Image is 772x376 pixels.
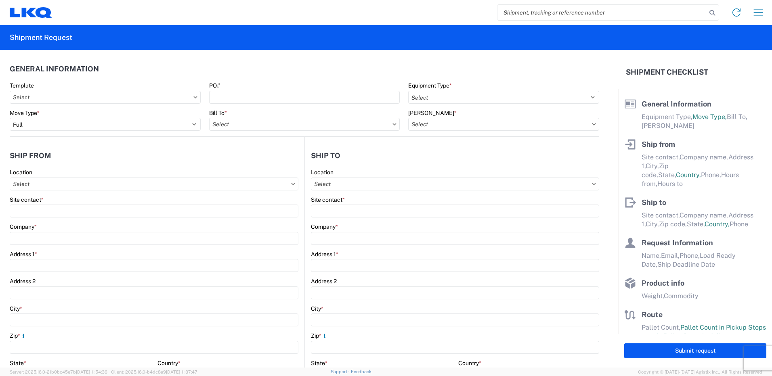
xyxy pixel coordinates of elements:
span: City, [646,162,659,170]
input: Select [10,91,201,104]
span: Ship to [642,198,666,207]
label: Location [10,169,32,176]
span: Equipment Type, [642,113,692,121]
button: Submit request [624,343,766,358]
span: Request Information [642,238,713,247]
input: Shipment, tracking or reference number [497,5,707,20]
h2: Ship from [10,152,51,160]
span: Company name, [680,211,728,219]
h2: General Information [10,65,99,73]
label: Equipment Type [408,82,452,89]
span: Bill To, [727,113,747,121]
label: Company [10,223,37,230]
span: Commodity [664,292,699,300]
label: Country [458,359,481,367]
a: Feedback [351,369,371,374]
span: Email, [661,252,680,259]
span: Phone, [701,171,721,179]
span: State, [687,220,705,228]
label: Template [10,82,34,89]
span: Copyright © [DATE]-[DATE] Agistix Inc., All Rights Reserved [638,368,762,376]
label: Address 1 [10,251,37,258]
label: Address 1 [311,251,338,258]
label: State [10,359,26,367]
span: [PERSON_NAME] [642,122,694,130]
label: Site contact [311,196,345,203]
h2: Ship to [311,152,340,160]
label: [PERSON_NAME] [408,109,457,117]
span: General Information [642,100,711,108]
label: Bill To [209,109,227,117]
span: Move Type, [692,113,727,121]
span: State, [658,171,676,179]
span: Hours to [657,180,683,188]
span: Route [642,310,663,319]
span: Country, [676,171,701,179]
label: Address 2 [10,278,36,285]
span: [DATE] 11:37:47 [166,370,197,374]
span: Ship Deadline Date [657,261,715,268]
label: Move Type [10,109,40,117]
label: Site contact [10,196,44,203]
span: Weight, [642,292,664,300]
input: Select [10,178,298,190]
span: Country, [705,220,730,228]
span: Site contact, [642,211,680,219]
input: Select [311,178,599,190]
label: City [10,305,22,312]
h2: Shipment Checklist [626,67,708,77]
input: Select [209,118,400,131]
label: State [311,359,327,367]
span: Phone, [680,252,700,259]
label: Country [157,359,180,367]
label: Zip [10,332,27,339]
label: Address 2 [311,278,337,285]
span: Ship from [642,140,675,148]
label: Location [311,169,334,176]
span: [DATE] 11:54:36 [76,370,107,374]
span: Client: 2025.16.0-b4dc8a9 [111,370,197,374]
span: Pallet Count in Pickup Stops equals Pallet Count in delivery stops [642,324,766,340]
span: City, [646,220,659,228]
span: Site contact, [642,153,680,161]
a: Support [331,369,351,374]
span: Name, [642,252,661,259]
label: Zip [311,332,328,339]
span: Server: 2025.16.0-21b0bc45e7b [10,370,107,374]
span: Zip code, [659,220,687,228]
h2: Shipment Request [10,33,72,42]
span: Company name, [680,153,728,161]
label: PO# [209,82,220,89]
span: Pallet Count, [642,324,680,331]
input: Select [408,118,599,131]
label: Company [311,223,338,230]
span: Phone [730,220,748,228]
span: Product info [642,279,684,287]
label: City [311,305,323,312]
